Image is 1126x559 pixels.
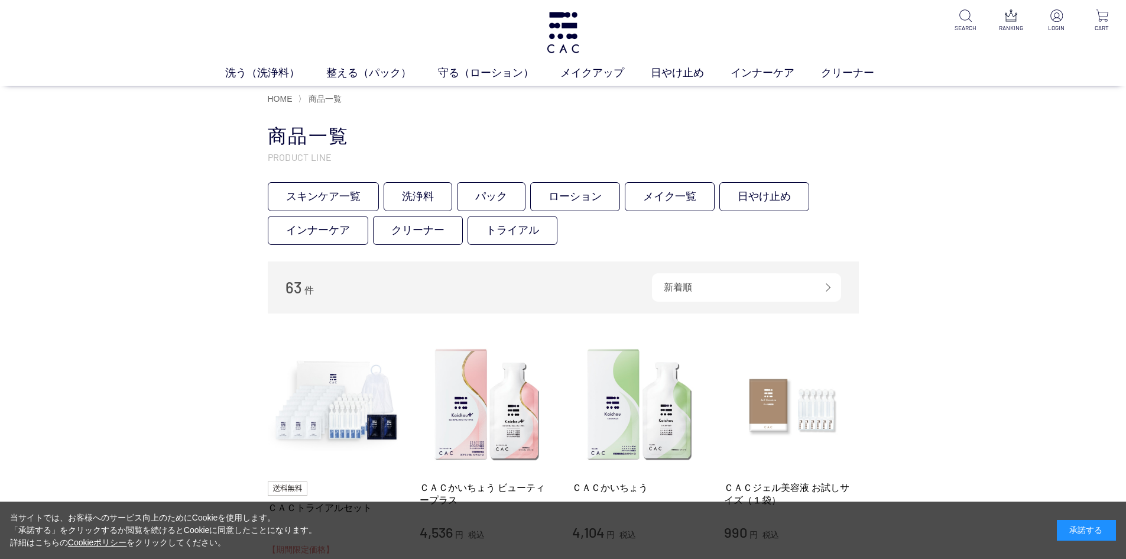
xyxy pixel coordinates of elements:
p: SEARCH [951,24,980,33]
p: PRODUCT LINE [268,151,859,163]
a: HOME [268,94,293,104]
a: メイクアップ [560,65,651,81]
span: 件 [304,285,314,295]
span: 商品一覧 [309,94,342,104]
p: RANKING [997,24,1026,33]
a: 商品一覧 [306,94,342,104]
div: 当サイトでは、お客様へのサービス向上のためにCookieを使用します。 「承諾する」をクリックするか閲覧を続けるとCookieに同意したことになります。 詳細はこちらの をクリックしてください。 [10,512,317,549]
div: 新着順 [652,273,841,302]
a: 日やけ止め [651,65,731,81]
a: ＣＡＣかいちょう ビューティープラス [420,482,554,507]
a: クリーナー [373,216,463,245]
img: ＣＡＣトライアルセット [268,337,403,472]
img: logo [545,12,581,53]
a: インナーケア [731,65,821,81]
a: スキンケア一覧 [268,182,379,211]
a: 日やけ止め [719,182,809,211]
a: RANKING [997,9,1026,33]
a: 整える（パック） [326,65,438,81]
a: CART [1088,9,1117,33]
a: ＣＡＣジェル美容液 お試しサイズ（１袋） [724,482,859,507]
p: CART [1088,24,1117,33]
li: 〉 [298,93,345,105]
h1: 商品一覧 [268,124,859,149]
img: ＣＡＣジェル美容液 お試しサイズ（１袋） [724,337,859,472]
a: Cookieポリシー [68,538,127,547]
img: 送料無料 [268,482,308,496]
a: ＣＡＣかいちょう [572,482,707,494]
a: 洗う（洗浄料） [225,65,326,81]
a: メイク一覧 [625,182,715,211]
a: インナーケア [268,216,368,245]
a: パック [457,182,525,211]
a: トライアル [468,216,557,245]
img: ＣＡＣかいちょう ビューティープラス [420,337,554,472]
span: 63 [285,278,302,296]
a: 洗浄料 [384,182,452,211]
a: SEARCH [951,9,980,33]
a: クリーナー [821,65,901,81]
div: 承諾する [1057,520,1116,541]
a: ローション [530,182,620,211]
p: LOGIN [1042,24,1071,33]
img: ＣＡＣかいちょう [572,337,707,472]
a: LOGIN [1042,9,1071,33]
a: 守る（ローション） [438,65,560,81]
